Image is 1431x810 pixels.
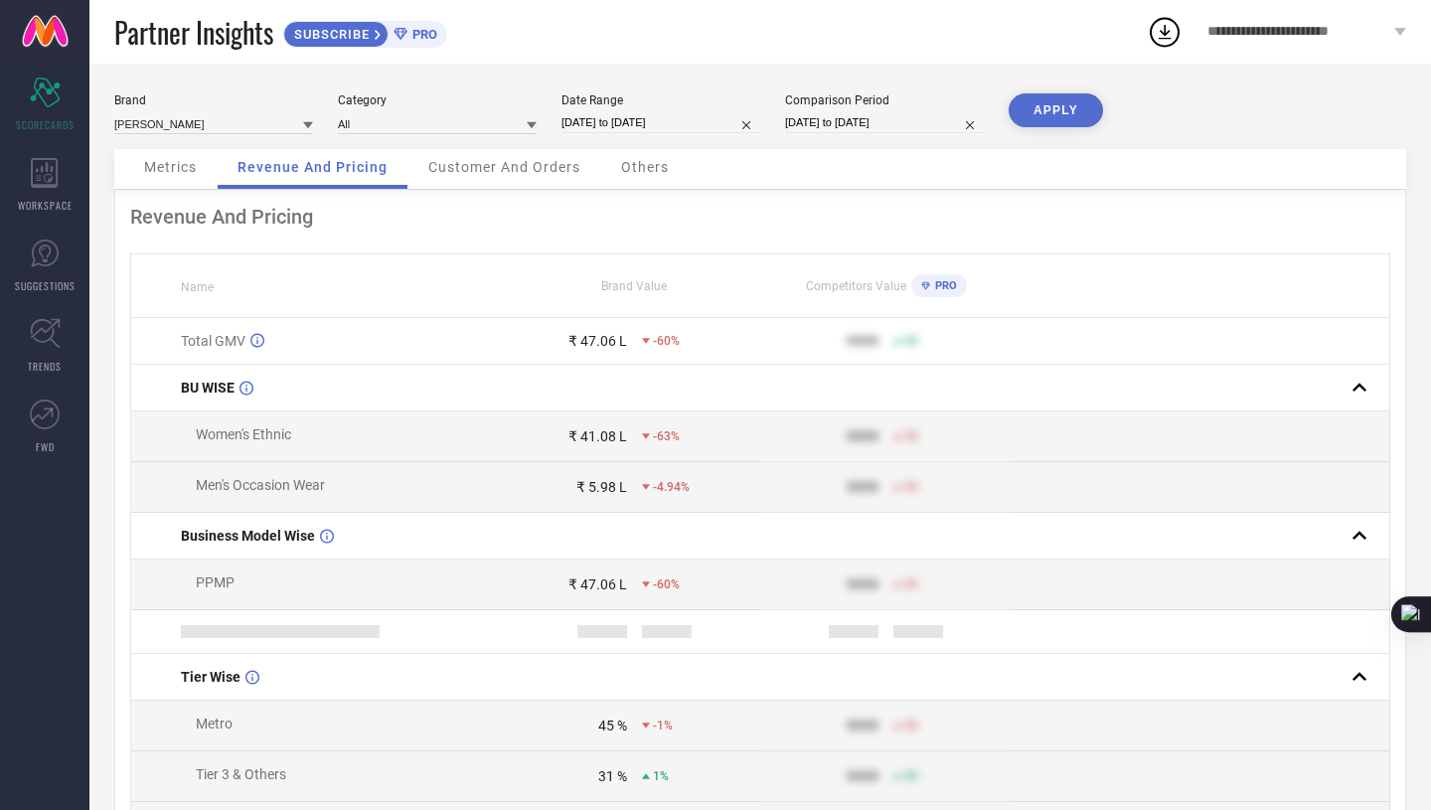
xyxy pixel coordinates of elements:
[847,768,878,784] div: 9999
[144,159,197,175] span: Metrics
[847,576,878,592] div: 9999
[196,766,286,782] span: Tier 3 & Others
[568,333,627,349] div: ₹ 47.06 L
[904,719,918,732] span: 50
[568,428,627,444] div: ₹ 41.08 L
[181,528,315,544] span: Business Model Wise
[930,279,957,292] span: PRO
[847,479,878,495] div: 9999
[36,439,55,454] span: FWD
[15,278,76,293] span: SUGGESTIONS
[16,117,75,132] span: SCORECARDS
[653,480,690,494] span: -4.94%
[904,769,918,783] span: 50
[238,159,388,175] span: Revenue And Pricing
[130,205,1390,229] div: Revenue And Pricing
[847,428,878,444] div: 9999
[847,333,878,349] div: 9999
[785,93,984,107] div: Comparison Period
[904,334,918,348] span: 50
[598,768,627,784] div: 31 %
[653,334,680,348] span: -60%
[181,280,214,294] span: Name
[904,577,918,591] span: 50
[561,112,760,133] input: Select date range
[806,279,906,293] span: Competitors Value
[904,429,918,443] span: 50
[181,380,235,396] span: BU WISE
[568,576,627,592] div: ₹ 47.06 L
[196,716,233,731] span: Metro
[653,577,680,591] span: -60%
[181,669,240,685] span: Tier Wise
[407,27,437,42] span: PRO
[653,719,673,732] span: -1%
[653,429,680,443] span: -63%
[904,480,918,494] span: 50
[621,159,669,175] span: Others
[196,426,291,442] span: Women's Ethnic
[561,93,760,107] div: Date Range
[1009,93,1103,127] button: APPLY
[785,112,984,133] input: Select comparison period
[28,359,62,374] span: TRENDS
[598,718,627,733] div: 45 %
[653,769,669,783] span: 1%
[196,574,235,590] span: PPMP
[196,477,325,493] span: Men's Occasion Wear
[181,333,245,349] span: Total GMV
[283,16,447,48] a: SUBSCRIBEPRO
[847,718,878,733] div: 9999
[338,93,537,107] div: Category
[114,93,313,107] div: Brand
[1147,14,1183,50] div: Open download list
[18,198,73,213] span: WORKSPACE
[601,279,667,293] span: Brand Value
[428,159,580,175] span: Customer And Orders
[114,12,273,53] span: Partner Insights
[576,479,627,495] div: ₹ 5.98 L
[284,27,375,42] span: SUBSCRIBE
